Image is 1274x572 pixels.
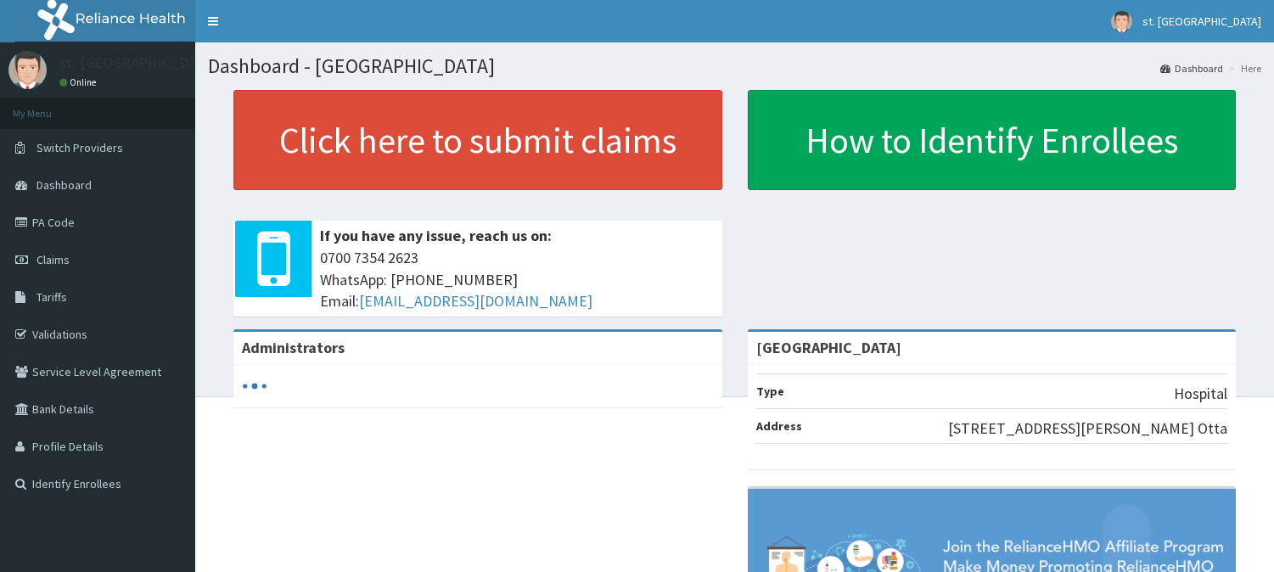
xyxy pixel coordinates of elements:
[233,90,722,190] a: Click here to submit claims
[359,291,592,311] a: [EMAIL_ADDRESS][DOMAIN_NAME]
[320,247,714,312] span: 0700 7354 2623 WhatsApp: [PHONE_NUMBER] Email:
[8,51,47,89] img: User Image
[1174,383,1227,405] p: Hospital
[1111,11,1132,32] img: User Image
[36,177,92,193] span: Dashboard
[756,338,901,357] strong: [GEOGRAPHIC_DATA]
[242,373,267,399] svg: audio-loading
[36,289,67,305] span: Tariffs
[1142,14,1261,29] span: st. [GEOGRAPHIC_DATA]
[36,140,123,155] span: Switch Providers
[748,90,1237,190] a: How to Identify Enrollees
[1160,61,1223,76] a: Dashboard
[948,418,1227,440] p: [STREET_ADDRESS][PERSON_NAME] Otta
[320,226,552,245] b: If you have any issue, reach us on:
[756,384,784,399] b: Type
[242,338,345,357] b: Administrators
[59,55,220,70] p: st. [GEOGRAPHIC_DATA]
[1225,61,1261,76] li: Here
[756,418,802,434] b: Address
[208,55,1261,77] h1: Dashboard - [GEOGRAPHIC_DATA]
[36,252,70,267] span: Claims
[59,76,100,88] a: Online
